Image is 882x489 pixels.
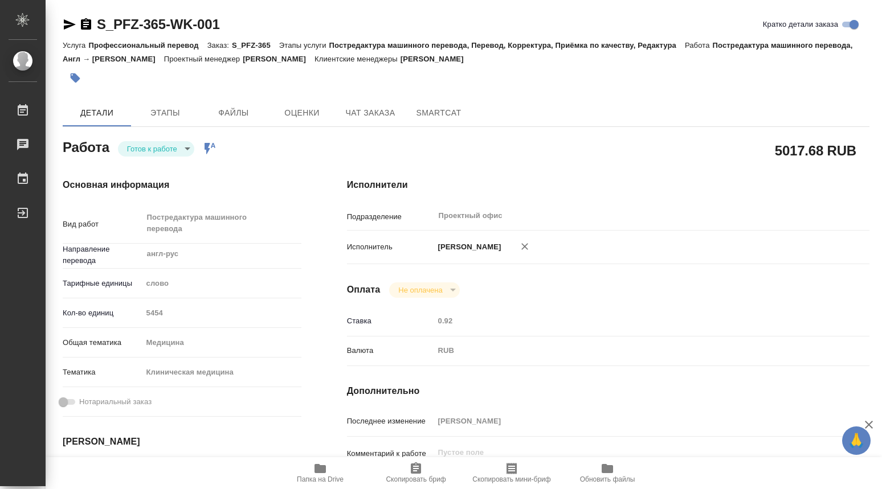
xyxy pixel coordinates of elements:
[142,274,301,293] div: слово
[395,285,446,295] button: Не оплачена
[347,345,434,356] p: Валюта
[63,65,88,91] button: Добавить тэг
[472,475,550,483] span: Скопировать мини-бриф
[88,41,207,50] p: Профессиональный перевод
[70,106,124,120] span: Детали
[315,55,401,63] p: Клиентские менеджеры
[434,341,826,360] div: RUB
[79,18,93,31] button: Скопировать ссылку
[347,178,869,192] h4: Исполнители
[847,429,866,453] span: 🙏
[63,307,142,319] p: Кол-во единиц
[207,41,232,50] p: Заказ:
[434,241,501,253] p: [PERSON_NAME]
[347,384,869,398] h4: Дополнительно
[347,448,434,459] p: Комментарий к работе
[389,282,459,298] div: Готов к работе
[368,457,464,489] button: Скопировать бриф
[343,106,398,120] span: Чат заказа
[775,141,856,160] h2: 5017.68 RUB
[386,475,446,483] span: Скопировать бриф
[63,18,76,31] button: Скопировать ссылку для ЯМессенджера
[63,244,142,266] p: Направление перевода
[138,106,193,120] span: Этапы
[347,241,434,253] p: Исполнитель
[434,413,826,429] input: Пустое поле
[142,305,301,321] input: Пустое поле
[401,55,472,63] p: [PERSON_NAME]
[142,333,301,352] div: Медицина
[63,278,142,289] p: Тарифные единицы
[347,283,381,297] h4: Оплата
[279,41,329,50] p: Этапы услуги
[63,41,88,50] p: Услуга
[164,55,243,63] p: Проектный менеджер
[243,55,315,63] p: [PERSON_NAME]
[118,141,194,157] div: Готов к работе
[411,106,466,120] span: SmartCat
[63,219,142,230] p: Вид работ
[560,457,655,489] button: Обновить файлы
[275,106,329,120] span: Оценки
[63,435,301,449] h4: [PERSON_NAME]
[580,475,635,483] span: Обновить файлы
[329,41,685,50] p: Постредактура машинного перевода, Перевод, Корректура, Приёмка по качеству, Редактура
[206,106,261,120] span: Файлы
[272,457,368,489] button: Папка на Drive
[842,426,871,455] button: 🙏
[63,337,142,348] p: Общая тематика
[63,136,109,157] h2: Работа
[63,367,142,378] p: Тематика
[512,234,537,259] button: Удалить исполнителя
[347,416,434,427] p: Последнее изменение
[124,144,181,154] button: Готов к работе
[142,363,301,382] div: Клиническая медицина
[63,178,301,192] h4: Основная информация
[297,475,344,483] span: Папка на Drive
[347,315,434,327] p: Ставка
[763,19,838,30] span: Кратко детали заказа
[347,211,434,223] p: Подразделение
[232,41,279,50] p: S_PFZ-365
[685,41,713,50] p: Работа
[464,457,560,489] button: Скопировать мини-бриф
[79,396,152,408] span: Нотариальный заказ
[434,313,826,329] input: Пустое поле
[97,17,220,32] a: S_PFZ-365-WK-001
